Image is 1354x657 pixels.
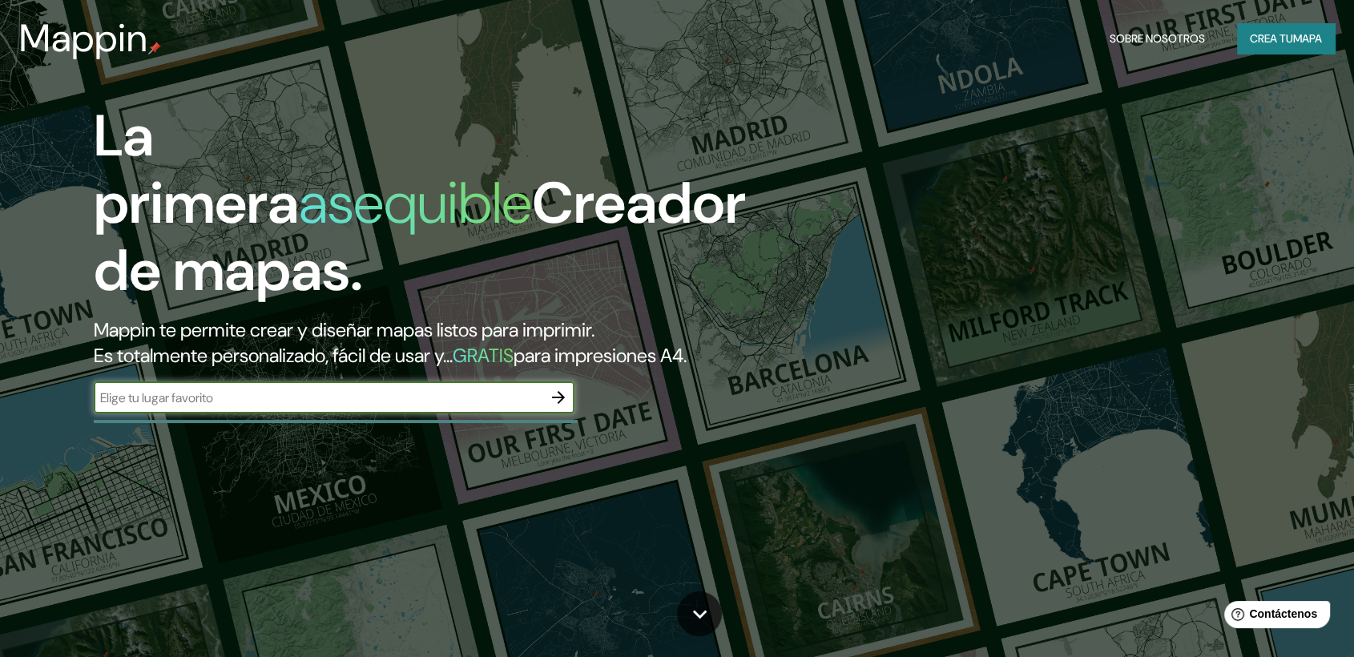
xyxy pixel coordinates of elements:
font: GRATIS [453,343,514,368]
font: Es totalmente personalizado, fácil de usar y... [94,343,453,368]
button: Crea tumapa [1237,23,1335,54]
button: Sobre nosotros [1103,23,1211,54]
font: Mappin te permite crear y diseñar mapas listos para imprimir. [94,317,594,342]
font: Mappin [19,13,148,63]
font: Sobre nosotros [1110,31,1205,46]
font: asequible [299,166,532,240]
font: Crea tu [1250,31,1293,46]
iframe: Lanzador de widgets de ayuda [1211,595,1336,639]
font: mapa [1293,31,1322,46]
font: La primera [94,99,299,240]
font: Creador de mapas. [94,166,746,308]
font: para impresiones A4. [514,343,687,368]
input: Elige tu lugar favorito [94,389,542,407]
img: pin de mapeo [148,42,161,54]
